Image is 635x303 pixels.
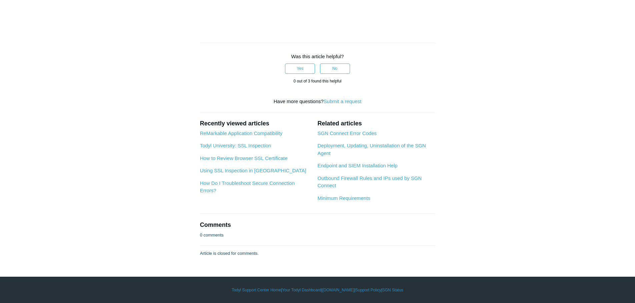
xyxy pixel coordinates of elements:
[317,195,370,201] a: Minimum Requirements
[317,130,377,136] a: SGN Connect Error Codes
[285,64,315,74] button: This article was helpful
[317,119,435,128] h2: Related articles
[200,232,224,238] p: 0 comments
[382,287,403,293] a: SGN Status
[200,130,283,136] a: ReMarkable Application Compatibility
[200,155,288,161] a: How to Review Browser SSL Certificate
[124,287,511,293] div: | | | |
[293,79,341,83] span: 0 out of 3 found this helpful
[200,119,311,128] h2: Recently viewed articles
[200,180,295,194] a: How Do I Troubleshoot Secure Connection Errors?
[291,54,344,59] span: Was this article helpful?
[200,143,271,148] a: Todyl University: SSL Inspection
[200,98,435,105] div: Have more questions?
[282,287,321,293] a: Your Todyl Dashboard
[355,287,381,293] a: Support Policy
[200,250,259,257] p: Article is closed for comments.
[317,175,422,189] a: Outbound Firewall Rules and IPs used by SGN Connect
[200,221,435,229] h2: Comments
[320,64,350,74] button: This article was not helpful
[317,143,426,156] a: Deployment, Updating, Uninstallation of the SGN Agent
[322,287,354,293] a: [DOMAIN_NAME]
[317,163,397,168] a: Endpoint and SIEM Installation Help
[200,168,306,173] a: Using SSL Inspection in [GEOGRAPHIC_DATA]
[232,287,281,293] a: Todyl Support Center Home
[324,98,361,104] a: Submit a request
